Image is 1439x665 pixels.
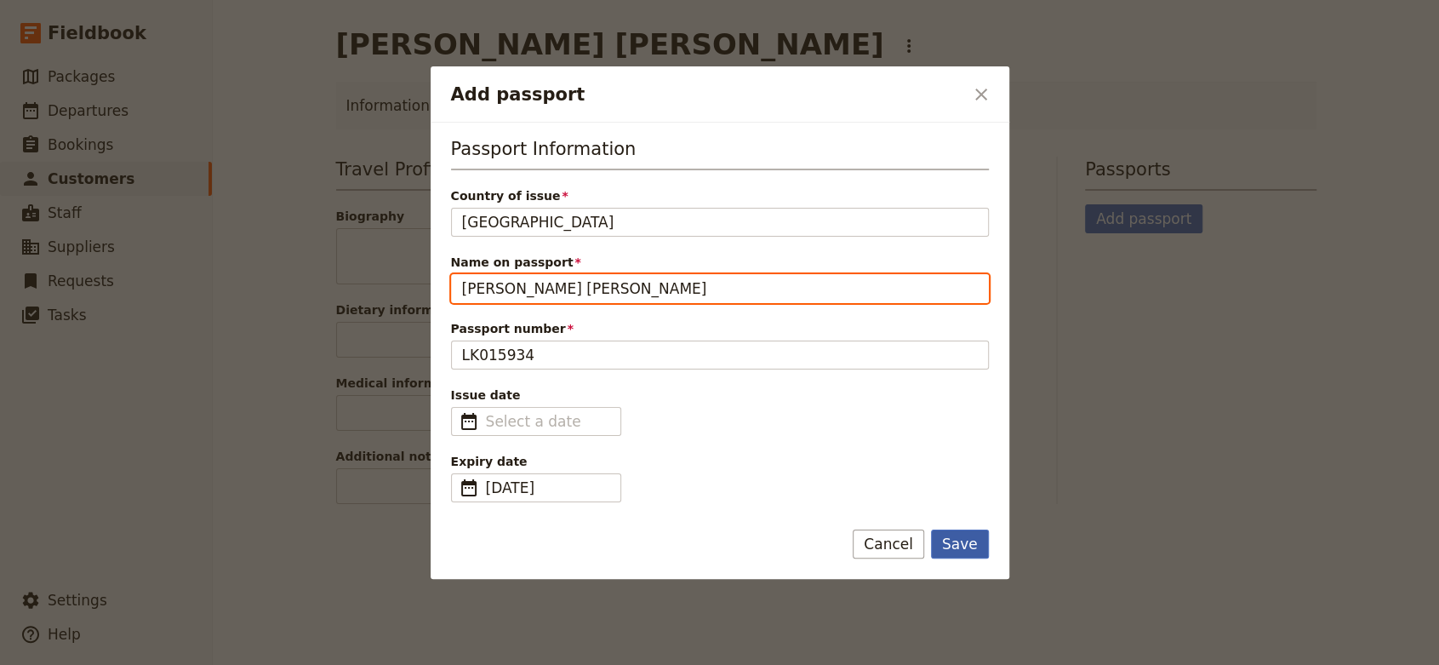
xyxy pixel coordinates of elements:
h2: Add passport [451,82,963,107]
h3: Passport Information [451,136,989,170]
span: ​ [459,478,479,498]
button: Cancel [853,530,924,559]
span: ​ [459,411,479,432]
button: Save [931,530,989,559]
button: Close dialog [967,80,996,109]
input: Country of issue [451,208,989,237]
span: ​ [597,478,610,498]
input: Name on passport [451,274,989,303]
span: Issue date [451,387,989,404]
span: Name on passport [451,254,989,271]
span: Country of issue [451,187,989,204]
span: Passport number [451,320,989,337]
input: Passport number [451,341,989,370]
input: Issue date​ [486,411,610,432]
span: [DATE] [486,478,590,498]
span: Expiry date [451,453,989,470]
